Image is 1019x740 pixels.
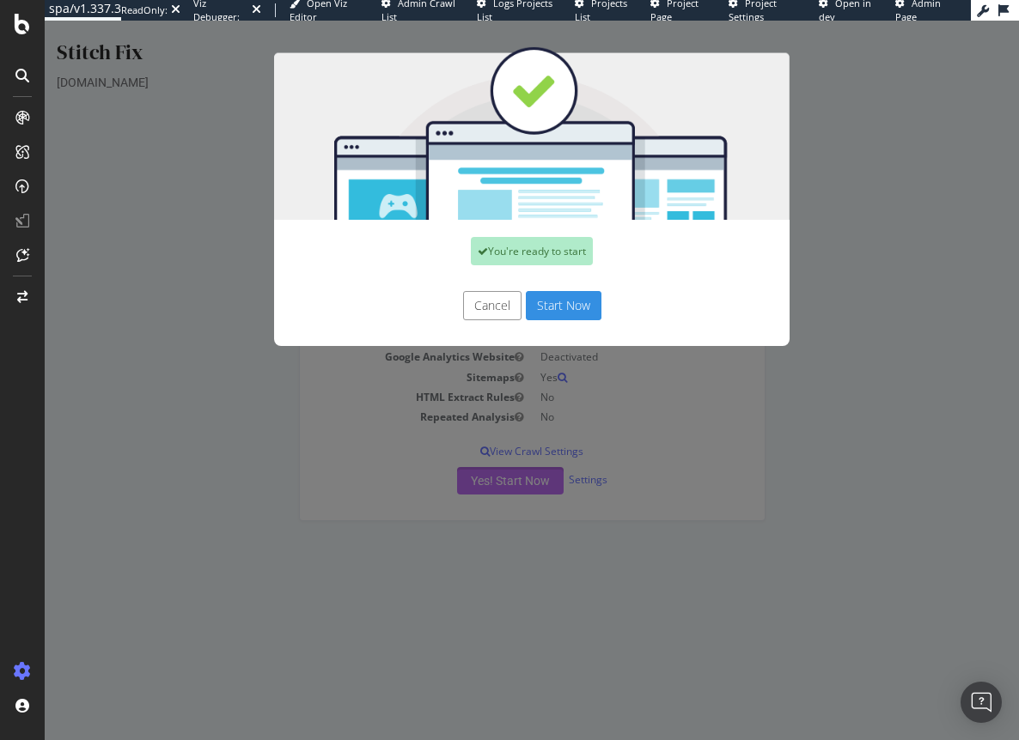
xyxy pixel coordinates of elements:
img: You're all set! [229,26,745,199]
button: Start Now [481,270,557,300]
div: Open Intercom Messenger [961,682,1002,723]
div: You're ready to start [426,216,548,245]
button: Cancel [418,270,477,300]
div: ReadOnly: [121,3,168,17]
